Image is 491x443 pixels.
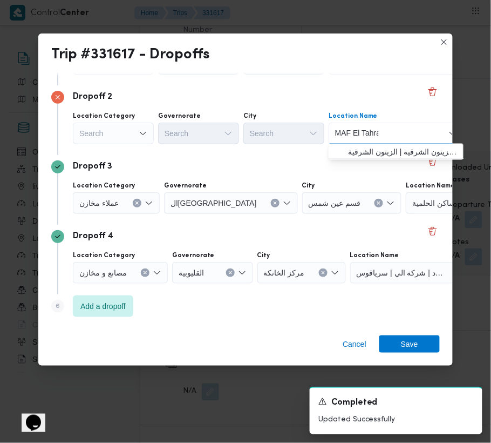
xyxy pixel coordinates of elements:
[73,230,113,243] p: Dropoff 4
[318,414,474,426] p: Updated Successfully
[73,182,135,190] label: Location Category
[257,251,270,260] label: City
[145,199,153,207] button: Open list of options
[401,335,418,353] span: Save
[11,400,45,432] iframe: chat widget
[338,335,371,353] button: Cancel
[164,182,207,190] label: Governorate
[172,251,215,260] label: Governorate
[141,269,149,277] button: Clear input
[318,397,474,410] div: Notification
[73,112,135,120] label: Location Category
[302,182,315,190] label: City
[224,129,233,138] button: Open list of options
[243,112,256,120] label: City
[386,199,395,207] button: Open list of options
[153,269,161,277] button: Open list of options
[343,338,366,351] span: Cancel
[426,155,439,168] button: Delete
[357,266,444,278] span: فرونت دور مسطرد | شركة الي | سرياقوس
[426,85,439,98] button: Delete
[73,296,133,317] button: Add a dropoff
[350,251,399,260] label: Location Name
[448,129,457,138] button: Close list of options
[238,269,247,277] button: Open list of options
[331,269,339,277] button: Open list of options
[438,36,451,49] button: Closes this modal window
[54,94,61,100] svg: Step 3 has errors
[73,251,135,260] label: Location Category
[51,46,210,64] div: Trip #331617 - Dropoffs
[309,129,318,138] button: Open list of options
[379,335,440,353] button: Save
[73,91,112,104] p: Dropoff 2
[158,112,201,120] label: Governorate
[73,160,112,173] p: Dropoff 3
[331,397,378,410] span: Completed
[406,182,455,190] label: Location Name
[329,112,378,120] label: Location Name
[79,266,127,278] span: مصانع و مخازن
[226,269,235,277] button: Clear input
[329,144,463,159] button: ماف الطاهرة | الزيتون الشرقية | الزيتون الشرقية
[171,197,257,209] span: ال[GEOGRAPHIC_DATA]
[426,225,439,238] button: Delete
[54,233,61,240] svg: Step 5 is complete
[179,266,204,278] span: القليوبية
[80,300,126,313] span: Add a dropoff
[283,199,291,207] button: Open list of options
[374,199,383,207] button: Clear input
[319,269,328,277] button: Clear input
[139,129,147,138] button: Open list of options
[348,146,457,159] span: ماف الطاهرة | الزيتون الشرقية | الزيتون الشرقية
[309,197,361,209] span: قسم عين شمس
[264,266,305,278] span: مركز الخانكة
[133,199,141,207] button: Clear input
[56,303,60,310] span: 6
[54,164,61,170] svg: Step 4 is complete
[79,197,119,209] span: عملاء مخازن
[271,199,279,207] button: Clear input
